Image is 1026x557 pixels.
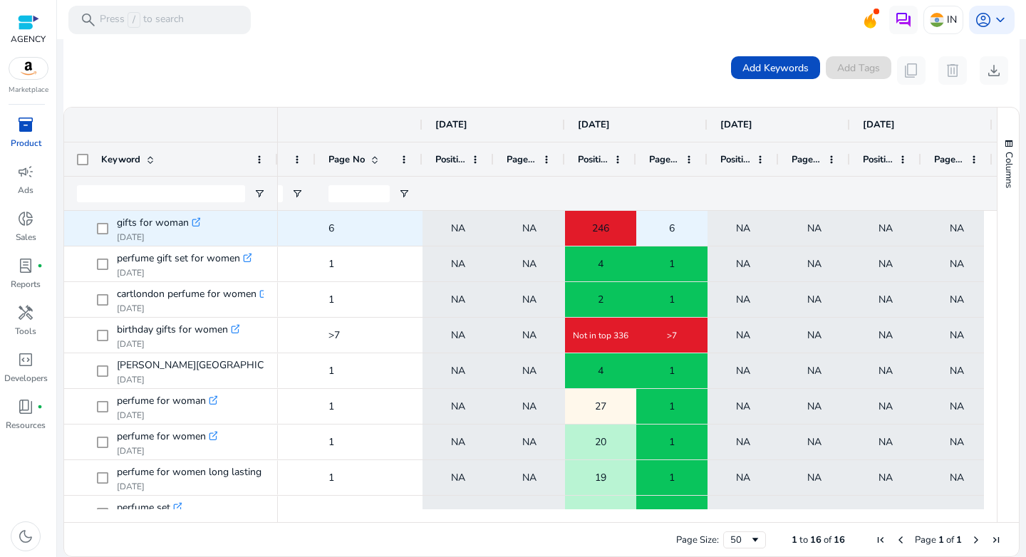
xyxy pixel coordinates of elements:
[879,285,893,314] span: NA
[117,374,264,385] p: [DATE]
[879,249,893,278] span: NA
[970,534,982,546] div: Next Page
[328,506,334,520] span: 1
[37,263,43,269] span: fiber_manual_record
[522,249,537,278] span: NA
[328,328,340,342] span: >7
[736,463,750,492] span: NA
[578,153,608,166] span: Position
[15,325,36,338] p: Tools
[328,185,390,202] input: Page No Filter Input
[824,533,831,546] span: of
[807,321,822,350] span: NA
[807,356,822,385] span: NA
[863,118,895,131] span: [DATE]
[598,285,603,314] span: 2
[11,33,46,46] p: AGENCY
[522,427,537,457] span: NA
[435,153,465,166] span: Position
[950,356,964,385] span: NA
[950,285,964,314] span: NA
[117,338,239,350] p: [DATE]
[879,499,893,528] span: NA
[810,533,822,546] span: 16
[950,463,964,492] span: NA
[863,153,893,166] span: Position
[451,214,465,243] span: NA
[736,321,750,350] span: NA
[975,11,992,28] span: account_circle
[736,427,750,457] span: NA
[946,533,954,546] span: of
[451,321,465,350] span: NA
[435,118,467,131] span: [DATE]
[17,304,34,321] span: handyman
[398,188,410,199] button: Open Filter Menu
[451,463,465,492] span: NA
[950,499,964,528] span: NA
[17,528,34,545] span: dark_mode
[736,499,750,528] span: NA
[807,285,822,314] span: NA
[117,213,189,233] span: gifts for woman
[451,356,465,385] span: NA
[578,118,610,131] span: [DATE]
[328,471,334,484] span: 1
[730,533,750,546] div: 50
[328,222,334,235] span: 6
[16,231,36,244] p: Sales
[117,267,252,278] p: [DATE]
[573,330,628,341] span: Not in top 336
[328,153,365,166] span: Page No
[736,285,750,314] span: NA
[507,153,537,166] span: Page No
[254,188,265,199] button: Open Filter Menu
[950,214,964,243] span: NA
[522,285,537,314] span: NA
[328,400,334,413] span: 1
[950,427,964,457] span: NA
[17,257,34,274] span: lab_profile
[807,427,822,457] span: NA
[792,533,797,546] span: 1
[669,249,675,278] span: 1
[980,56,1008,85] button: download
[879,214,893,243] span: NA
[990,534,1002,546] div: Last Page
[17,163,34,180] span: campaign
[720,118,752,131] span: [DATE]
[451,499,465,528] span: NA
[669,427,675,457] span: 1
[592,214,609,243] span: 246
[4,372,48,385] p: Developers
[938,533,944,546] span: 1
[9,58,48,79] img: amazon.svg
[451,249,465,278] span: NA
[792,153,822,166] span: Page No
[807,463,822,492] span: NA
[6,419,46,432] p: Resources
[328,435,334,449] span: 1
[17,351,34,368] span: code_blocks
[522,321,537,350] span: NA
[595,427,606,457] span: 20
[736,356,750,385] span: NA
[77,185,245,202] input: Keyword Filter Input
[742,61,809,76] span: Add Keywords
[676,533,719,546] div: Page Size:
[80,11,97,28] span: search
[799,533,808,546] span: to
[930,13,944,27] img: in.svg
[834,533,845,546] span: 16
[649,153,679,166] span: Page No
[522,214,537,243] span: NA
[522,392,537,421] span: NA
[451,285,465,314] span: NA
[522,356,537,385] span: NA
[915,533,936,546] span: Page
[731,56,820,79] button: Add Keywords
[807,499,822,528] span: NA
[291,188,303,199] button: Open Filter Menu
[117,481,264,492] p: [DATE]
[720,153,750,166] span: Position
